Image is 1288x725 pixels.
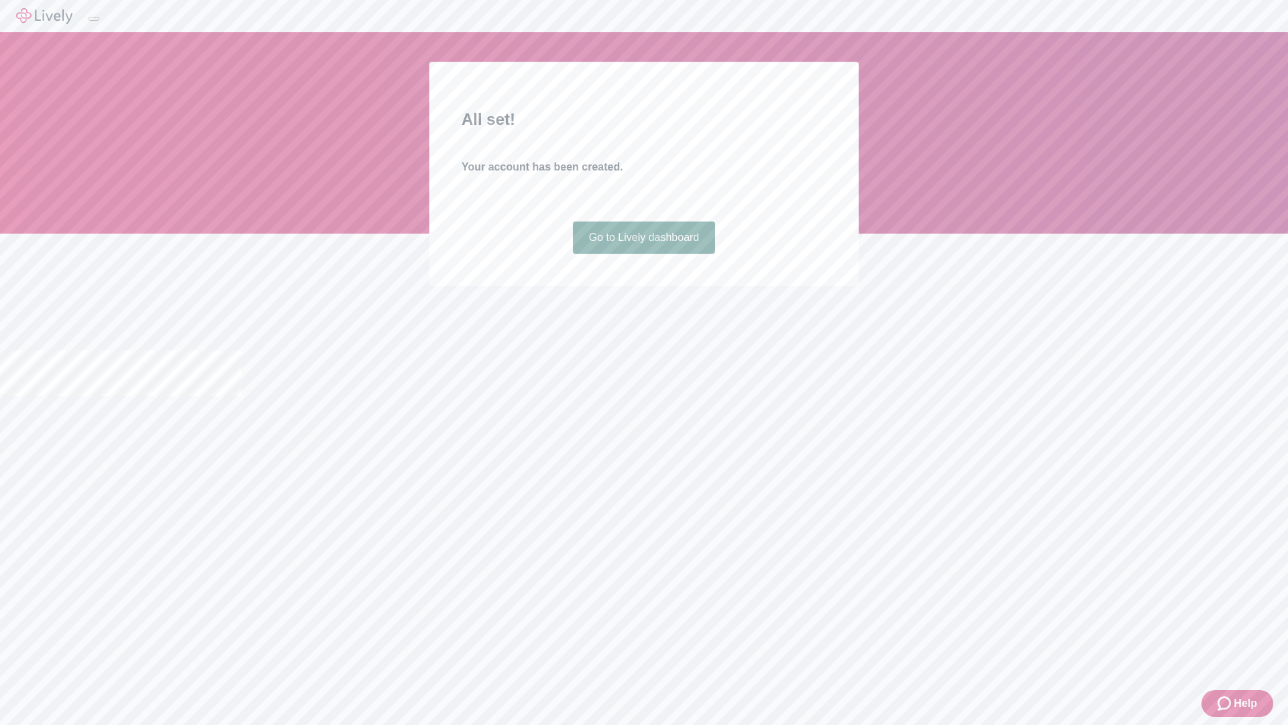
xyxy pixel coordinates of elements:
[16,8,72,24] img: Lively
[462,159,826,175] h4: Your account has been created.
[1218,695,1234,712] svg: Zendesk support icon
[573,222,716,254] a: Go to Lively dashboard
[89,17,99,21] button: Log out
[1201,690,1273,717] button: Zendesk support iconHelp
[462,107,826,132] h2: All set!
[1234,695,1257,712] span: Help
